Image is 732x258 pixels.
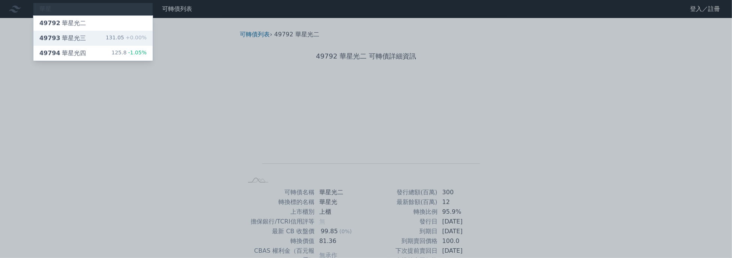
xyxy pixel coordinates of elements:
span: +0.00% [124,34,147,40]
span: 49793 [39,34,60,42]
div: 華星光四 [39,49,86,58]
div: 125.8 [111,49,147,58]
span: -1.05% [126,49,147,55]
div: 華星光二 [39,19,86,28]
div: 華星光三 [39,34,86,43]
a: 49793華星光三 131.05+0.00% [33,31,153,46]
div: 131.05 [106,34,147,43]
a: 49792華星光二 [33,16,153,31]
span: 49792 [39,19,60,27]
span: 49794 [39,49,60,57]
a: 49794華星光四 125.8-1.05% [33,46,153,61]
